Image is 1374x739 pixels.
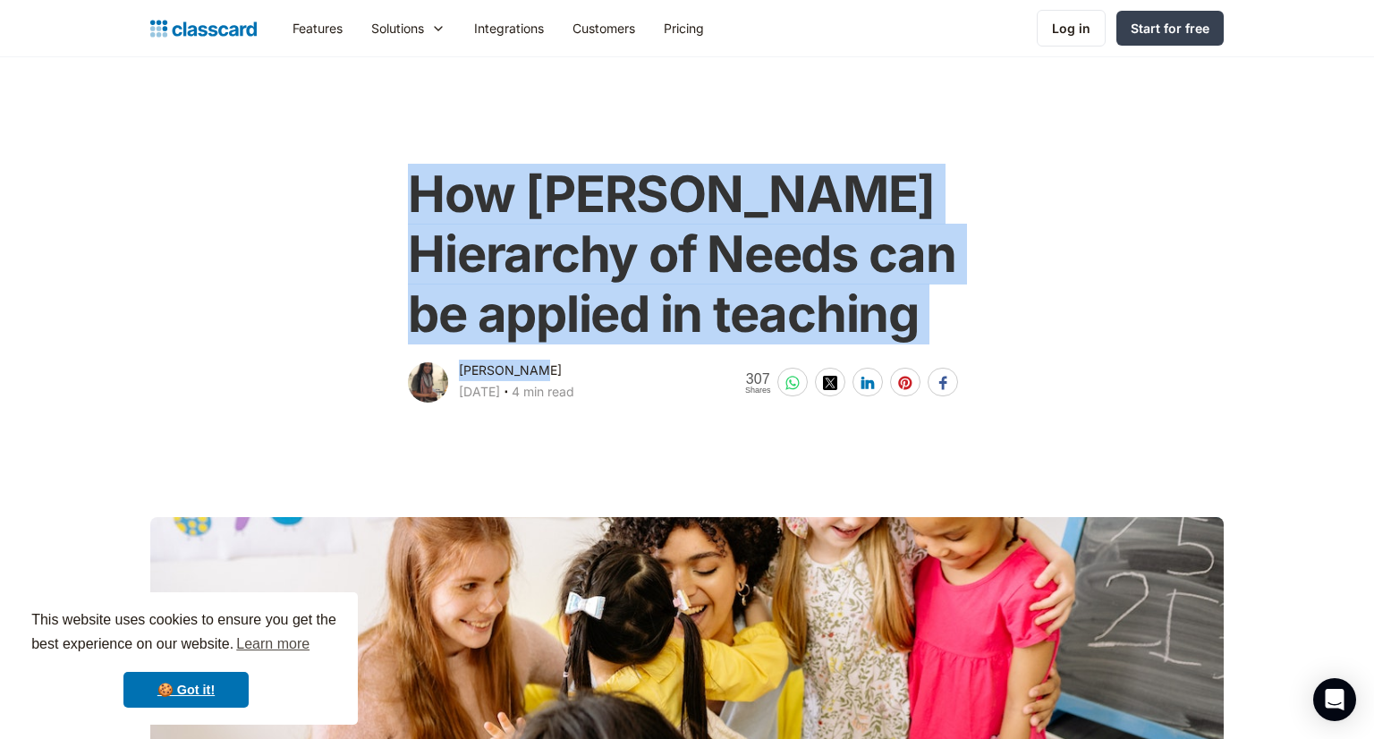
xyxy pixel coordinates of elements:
div: 4 min read [512,381,574,403]
a: Pricing [649,8,718,48]
div: Start for free [1131,19,1209,38]
span: 307 [745,371,771,386]
img: whatsapp-white sharing button [785,376,800,390]
div: [DATE] [459,381,500,403]
div: Solutions [371,19,424,38]
div: Open Intercom Messenger [1313,678,1356,721]
h1: How [PERSON_NAME] Hierarchy of Needs can be applied in teaching [408,165,965,345]
span: Shares [745,386,771,395]
img: twitter-white sharing button [823,376,837,390]
a: Features [278,8,357,48]
a: Start for free [1116,11,1224,46]
a: dismiss cookie message [123,672,249,708]
div: ‧ [500,381,512,406]
a: Customers [558,8,649,48]
img: linkedin-white sharing button [861,376,875,390]
img: facebook-white sharing button [936,376,950,390]
div: Log in [1052,19,1090,38]
a: Log in [1037,10,1106,47]
span: This website uses cookies to ensure you get the best experience on our website. [31,609,341,658]
a: home [150,16,257,41]
div: Solutions [357,8,460,48]
a: Integrations [460,8,558,48]
a: learn more about cookies [233,631,312,658]
div: [PERSON_NAME] [459,360,562,381]
div: cookieconsent [14,592,358,725]
img: pinterest-white sharing button [898,376,912,390]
